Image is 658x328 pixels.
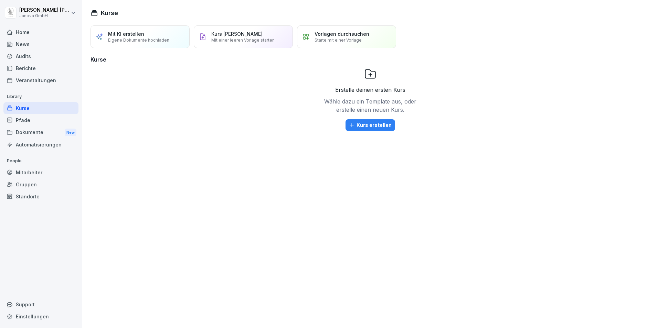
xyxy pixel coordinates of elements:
a: Gruppen [3,178,78,190]
a: Kurse [3,102,78,114]
p: Eigene Dokumente hochladen [108,37,169,43]
a: Automatisierungen [3,139,78,151]
p: Janova GmbH [19,13,70,18]
a: Pfade [3,114,78,126]
a: DokumenteNew [3,126,78,139]
p: Mit einer leeren Vorlage starten [211,37,275,43]
button: Kurs erstellen [346,119,395,131]
p: Erstelle deinen ersten Kurs [335,86,405,94]
a: Berichte [3,62,78,74]
p: Mit KI erstellen [108,31,144,37]
p: [PERSON_NAME] [PERSON_NAME] [19,7,70,13]
div: Support [3,298,78,310]
p: Vorlagen durchsuchen [315,31,369,37]
p: Kurs [PERSON_NAME] [211,31,263,37]
a: Home [3,26,78,38]
div: Kurs erstellen [349,121,392,129]
p: Wähle dazu ein Template aus, oder erstelle einen neuen Kurs. [322,97,418,114]
a: Standorte [3,190,78,203]
p: Starte mit einer Vorlage [315,37,362,43]
h1: Kurse [101,8,118,18]
h3: Kurse [91,55,650,64]
div: New [65,129,76,136]
div: Dokumente [3,126,78,139]
p: People [3,155,78,166]
a: Mitarbeiter [3,166,78,178]
p: Library [3,91,78,102]
a: News [3,38,78,50]
a: Einstellungen [3,310,78,322]
a: Audits [3,50,78,62]
a: Veranstaltungen [3,74,78,86]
